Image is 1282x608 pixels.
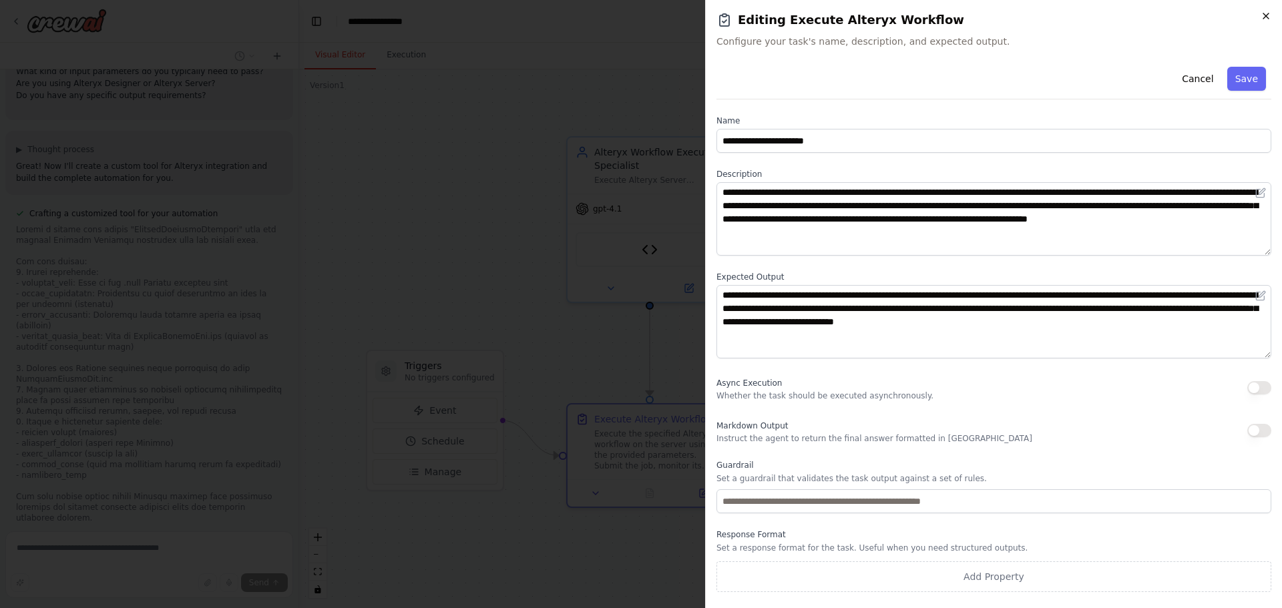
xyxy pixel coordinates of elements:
p: Whether the task should be executed asynchronously. [716,390,933,401]
span: Async Execution [716,378,782,388]
button: Open in editor [1253,288,1269,304]
button: Cancel [1174,67,1221,91]
p: Set a guardrail that validates the task output against a set of rules. [716,473,1271,484]
span: Markdown Output [716,421,788,430]
label: Description [716,169,1271,180]
button: Add Property [716,561,1271,592]
label: Name [716,115,1271,126]
label: Response Format [716,529,1271,540]
button: Save [1227,67,1266,91]
label: Guardrail [716,460,1271,471]
h2: Editing Execute Alteryx Workflow [716,11,1271,29]
span: Configure your task's name, description, and expected output. [716,35,1271,48]
button: Open in editor [1253,185,1269,201]
label: Expected Output [716,272,1271,282]
p: Set a response format for the task. Useful when you need structured outputs. [716,543,1271,553]
p: Instruct the agent to return the final answer formatted in [GEOGRAPHIC_DATA] [716,433,1032,444]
